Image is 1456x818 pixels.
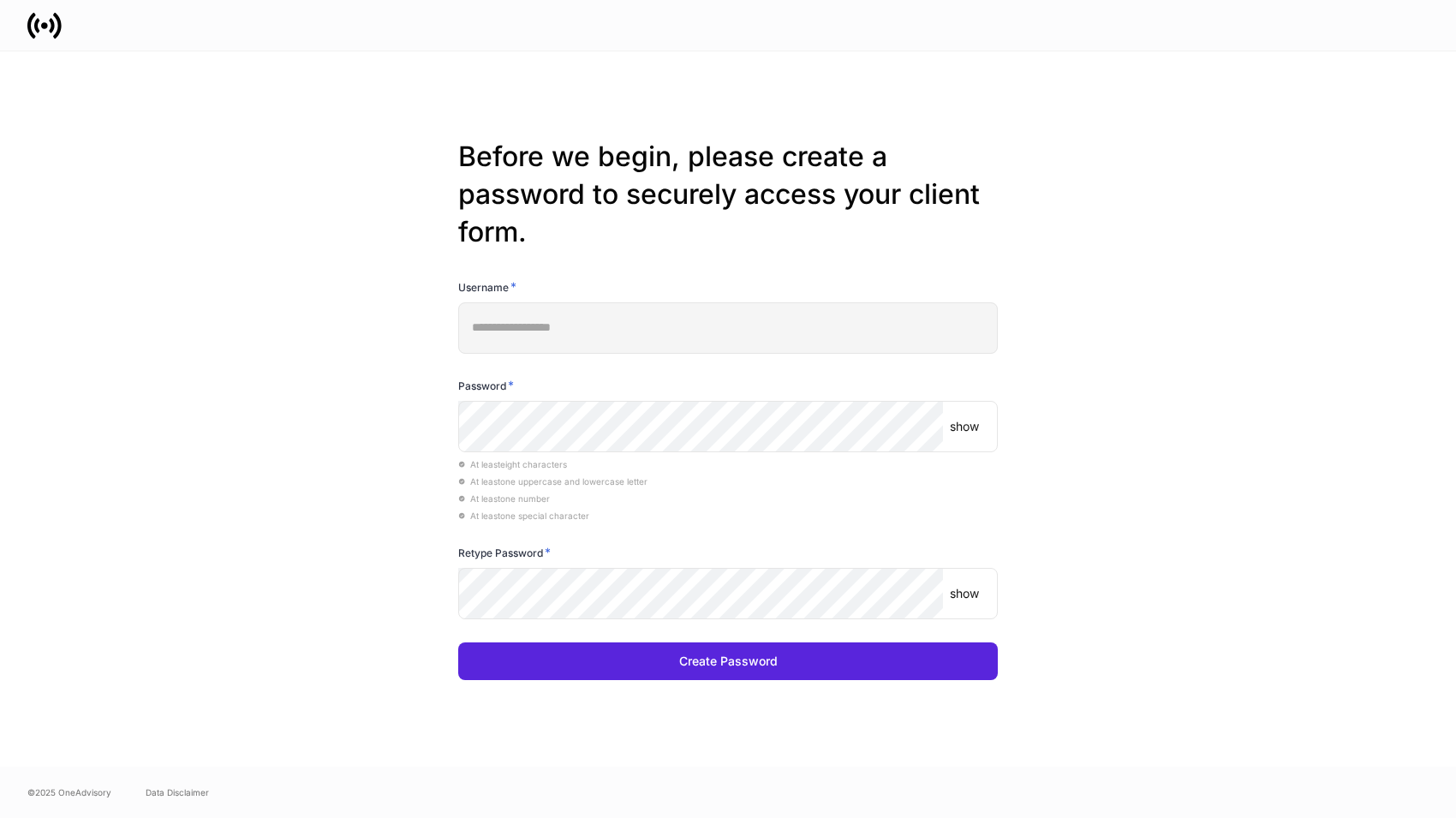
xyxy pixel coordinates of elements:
a: Data Disclaimer [146,785,209,799]
p: show [950,418,979,435]
h6: Username [458,278,516,296]
span: At least eight characters [458,459,567,469]
button: Create Password [458,642,998,680]
h6: Password [458,377,514,394]
span: © 2025 OneAdvisory [27,785,111,799]
div: Create Password [679,653,778,670]
span: At least one uppercase and lowercase letter [458,476,647,487]
h6: Retype Password [458,544,551,561]
span: At least one special character [458,511,589,521]
p: show [950,585,979,602]
h2: Before we begin, please create a password to securely access your client form. [458,138,998,251]
span: At least one number [458,493,550,504]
